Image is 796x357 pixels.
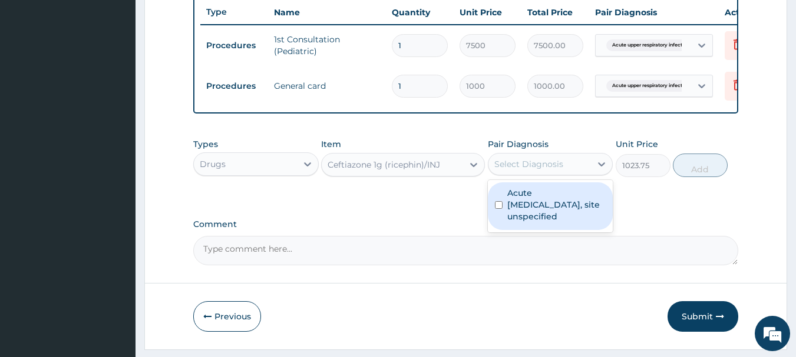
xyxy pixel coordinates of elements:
th: Type [200,1,268,23]
th: Total Price [521,1,589,24]
label: Item [321,138,341,150]
th: Actions [719,1,778,24]
th: Pair Diagnosis [589,1,719,24]
span: Acute upper respiratory infect... [606,80,692,92]
button: Previous [193,301,261,332]
button: Add [673,154,728,177]
td: Procedures [200,35,268,56]
td: Procedures [200,75,268,97]
label: Acute [MEDICAL_DATA], site unspecified [507,187,606,222]
div: Minimize live chat window [193,6,222,34]
div: Drugs [200,158,226,170]
button: Submit [668,301,738,332]
td: 1st Consultation (Pediatric) [268,28,386,63]
label: Unit Price [616,138,658,150]
div: Chat with us now [61,66,198,81]
td: General card [268,74,386,98]
th: Quantity [386,1,454,24]
div: Select Diagnosis [494,158,563,170]
span: We're online! [68,105,163,223]
th: Unit Price [454,1,521,24]
label: Types [193,139,218,149]
img: d_794563401_company_1708531726252_794563401 [22,59,48,88]
textarea: Type your message and hit 'Enter' [6,235,224,276]
label: Comment [193,219,739,229]
th: Name [268,1,386,24]
span: Acute upper respiratory infect... [606,39,692,51]
label: Pair Diagnosis [488,138,549,150]
div: Ceftiazone 1g (ricephin)/INJ [328,159,440,171]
